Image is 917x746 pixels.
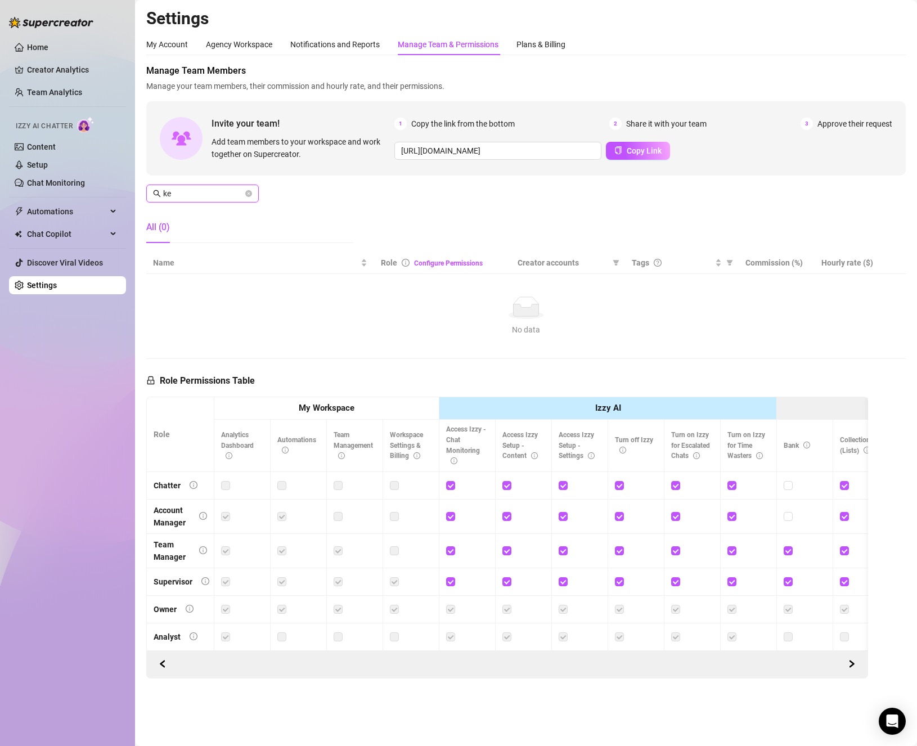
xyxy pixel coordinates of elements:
[153,257,358,269] span: Name
[334,431,373,460] span: Team Management
[158,323,894,336] div: No data
[27,43,48,52] a: Home
[27,225,107,243] span: Chat Copilot
[739,252,815,274] th: Commission (%)
[27,281,57,290] a: Settings
[27,88,82,97] a: Team Analytics
[413,452,420,459] span: info-circle
[632,257,649,269] span: Tags
[299,403,354,413] strong: My Workspace
[199,512,207,520] span: info-circle
[27,258,103,267] a: Discover Viral Videos
[843,655,861,673] button: Scroll Backward
[626,118,707,130] span: Share it with your team
[609,118,622,130] span: 2
[16,121,73,132] span: Izzy AI Chatter
[606,142,670,160] button: Copy Link
[840,436,874,455] span: Collections (Lists)
[15,207,24,216] span: thunderbolt
[163,187,243,200] input: Search members
[190,481,197,489] span: info-circle
[338,452,345,459] span: info-circle
[146,64,906,78] span: Manage Team Members
[879,708,906,735] div: Open Intercom Messenger
[153,190,161,197] span: search
[9,17,93,28] img: logo-BBDzfeDw.svg
[398,38,498,51] div: Manage Team & Permissions
[693,452,700,459] span: info-circle
[613,259,619,266] span: filter
[154,631,181,643] div: Analyst
[190,632,197,640] span: info-circle
[146,374,255,388] h5: Role Permissions Table
[27,203,107,221] span: Automations
[154,479,181,492] div: Chatter
[619,447,626,453] span: info-circle
[381,258,397,267] span: Role
[221,431,254,460] span: Analytics Dashboard
[756,452,763,459] span: info-circle
[610,254,622,271] span: filter
[282,447,289,453] span: info-circle
[627,146,662,155] span: Copy Link
[595,403,621,413] strong: Izzy AI
[277,436,316,455] span: Automations
[159,660,167,668] span: left
[848,660,856,668] span: right
[226,452,232,459] span: info-circle
[27,61,117,79] a: Creator Analytics
[516,38,565,51] div: Plans & Billing
[201,577,209,585] span: info-circle
[146,38,188,51] div: My Account
[146,8,906,29] h2: Settings
[146,221,170,234] div: All (0)
[518,257,608,269] span: Creator accounts
[27,178,85,187] a: Chat Monitoring
[402,259,410,267] span: info-circle
[154,603,177,615] div: Owner
[147,397,214,472] th: Role
[411,118,515,130] span: Copy the link from the bottom
[727,431,765,460] span: Turn on Izzy for Time Wasters
[615,436,653,455] span: Turn off Izzy
[864,447,870,453] span: info-circle
[154,655,172,673] button: Scroll Forward
[27,160,48,169] a: Setup
[154,576,192,588] div: Supervisor
[390,431,423,460] span: Workspace Settings & Billing
[784,442,810,450] span: Bank
[654,259,662,267] span: question-circle
[146,376,155,385] span: lock
[154,504,190,529] div: Account Manager
[671,431,710,460] span: Turn on Izzy for Escalated Chats
[588,452,595,459] span: info-circle
[815,252,891,274] th: Hourly rate ($)
[803,442,810,448] span: info-circle
[290,38,380,51] div: Notifications and Reports
[817,118,892,130] span: Approve their request
[801,118,813,130] span: 3
[15,230,22,238] img: Chat Copilot
[245,190,252,197] button: close-circle
[559,431,595,460] span: Access Izzy Setup - Settings
[531,452,538,459] span: info-circle
[414,259,483,267] a: Configure Permissions
[146,80,906,92] span: Manage your team members, their commission and hourly rate, and their permissions.
[724,254,735,271] span: filter
[206,38,272,51] div: Agency Workspace
[394,118,407,130] span: 1
[199,546,207,554] span: info-circle
[154,538,190,563] div: Team Manager
[726,259,733,266] span: filter
[212,116,394,131] span: Invite your team!
[186,605,194,613] span: info-circle
[77,116,95,133] img: AI Chatter
[502,431,538,460] span: Access Izzy Setup - Content
[27,142,56,151] a: Content
[614,146,622,154] span: copy
[446,425,486,465] span: Access Izzy - Chat Monitoring
[146,252,374,274] th: Name
[212,136,390,160] span: Add team members to your workspace and work together on Supercreator.
[451,457,457,464] span: info-circle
